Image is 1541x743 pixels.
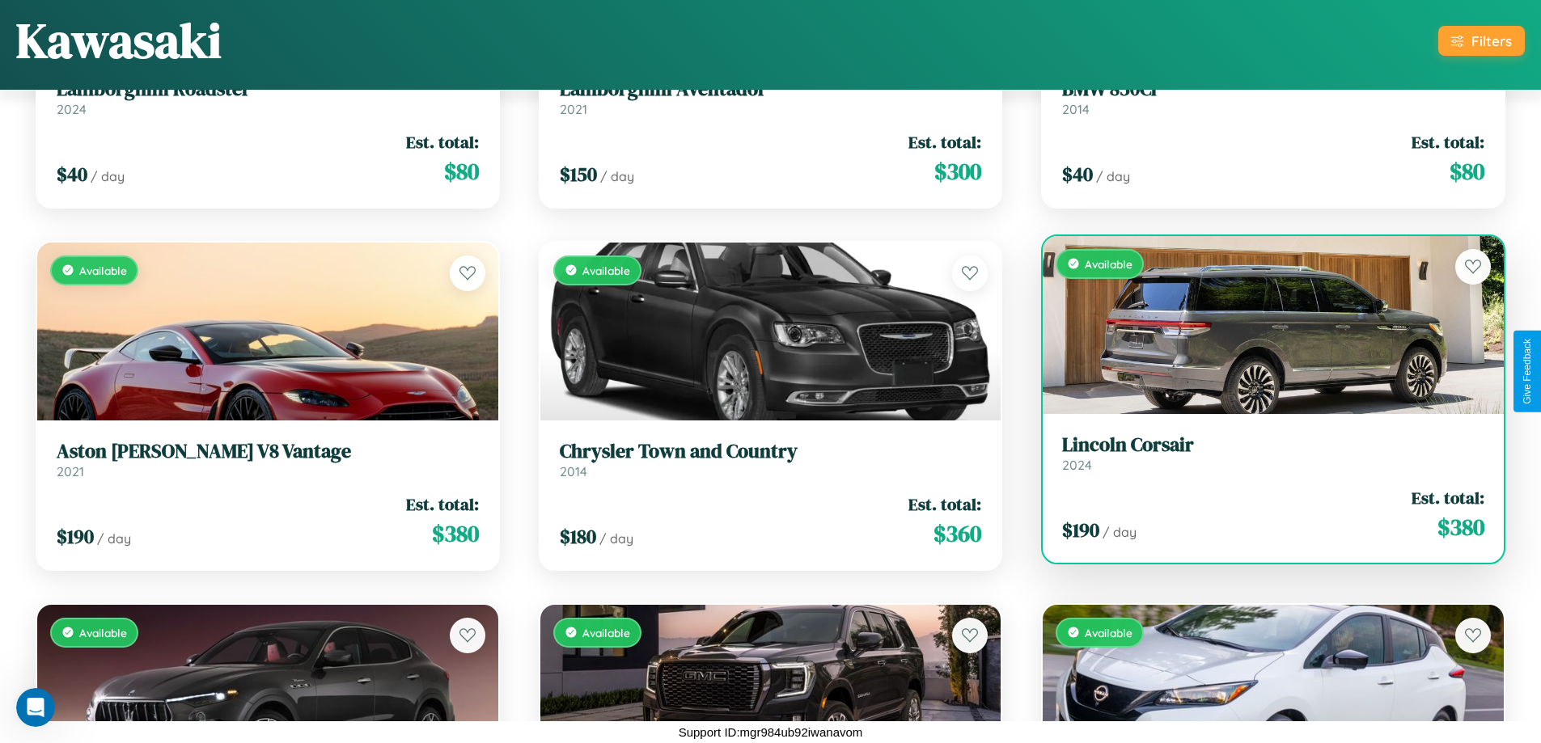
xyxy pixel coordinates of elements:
[1085,626,1132,640] span: Available
[1062,161,1093,188] span: $ 40
[1062,433,1484,457] h3: Lincoln Corsair
[1412,486,1484,509] span: Est. total:
[1096,168,1130,184] span: / day
[1471,32,1512,49] div: Filters
[432,517,479,550] span: $ 380
[560,523,596,550] span: $ 180
[560,440,982,479] a: Chrysler Town and Country2014
[1450,155,1484,188] span: $ 80
[908,130,981,154] span: Est. total:
[444,155,479,188] span: $ 80
[57,78,479,101] h3: Lamborghini Roadster
[560,78,982,117] a: Lamborghini Aventador2021
[560,440,982,463] h3: Chrysler Town and Country
[1438,26,1525,56] button: Filters
[560,101,587,117] span: 2021
[1062,433,1484,473] a: Lincoln Corsair2024
[406,492,479,516] span: Est. total:
[57,440,479,479] a: Aston [PERSON_NAME] V8 Vantage2021
[79,626,127,640] span: Available
[57,101,87,117] span: 2024
[600,168,634,184] span: / day
[16,7,222,74] h1: Kawasaki
[57,440,479,463] h3: Aston [PERSON_NAME] V8 Vantage
[91,168,125,184] span: / day
[560,161,597,188] span: $ 150
[1085,257,1132,271] span: Available
[582,626,630,640] span: Available
[406,130,479,154] span: Est. total:
[560,78,982,101] h3: Lamborghini Aventador
[1062,517,1099,543] span: $ 190
[1062,78,1484,101] h3: BMW 850Ci
[57,463,84,479] span: 2021
[560,463,587,479] span: 2014
[582,264,630,277] span: Available
[1062,457,1092,473] span: 2024
[679,721,863,743] p: Support ID: mgr984ub92iwanavom
[908,492,981,516] span: Est. total:
[1522,339,1533,404] div: Give Feedback
[1062,101,1090,117] span: 2014
[934,155,981,188] span: $ 300
[97,530,131,547] span: / day
[57,161,87,188] span: $ 40
[16,688,55,727] iframe: Intercom live chat
[933,517,981,550] span: $ 360
[79,264,127,277] span: Available
[1103,524,1137,540] span: / day
[1062,78,1484,117] a: BMW 850Ci2014
[599,530,633,547] span: / day
[1437,511,1484,543] span: $ 380
[1412,130,1484,154] span: Est. total:
[57,523,94,550] span: $ 190
[57,78,479,117] a: Lamborghini Roadster2024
